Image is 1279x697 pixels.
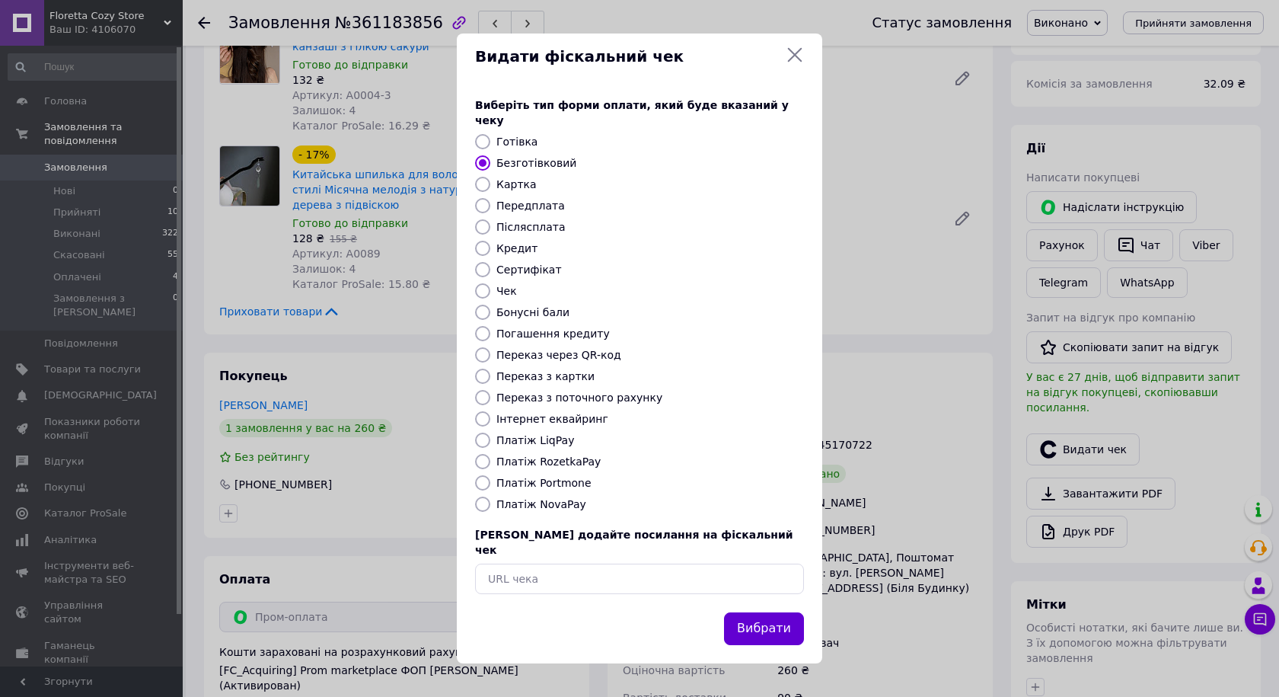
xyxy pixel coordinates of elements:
[496,264,562,276] label: Сертифікат
[724,612,804,645] button: Вибрати
[496,392,662,404] label: Переказ з поточного рахунку
[496,370,595,382] label: Переказ з картки
[496,242,537,254] label: Кредит
[496,413,608,425] label: Інтернет еквайринг
[496,306,569,318] label: Бонусні бали
[475,46,780,68] span: Видати фіскальний чек
[475,99,789,126] span: Виберіть тип форми оплати, який буде вказаний у чеку
[496,285,517,297] label: Чек
[496,178,537,190] label: Картка
[496,434,574,446] label: Платіж LiqPay
[496,477,592,489] label: Платіж Portmone
[496,456,601,468] label: Платіж RozetkaPay
[496,136,537,148] label: Готівка
[496,349,621,361] label: Переказ через QR-код
[496,200,565,212] label: Передплата
[475,564,804,594] input: URL чека
[496,498,586,510] label: Платіж NovaPay
[496,157,576,169] label: Безготівковий
[496,328,610,340] label: Погашення кредиту
[496,221,566,233] label: Післясплата
[475,529,793,556] span: [PERSON_NAME] додайте посилання на фіскальний чек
